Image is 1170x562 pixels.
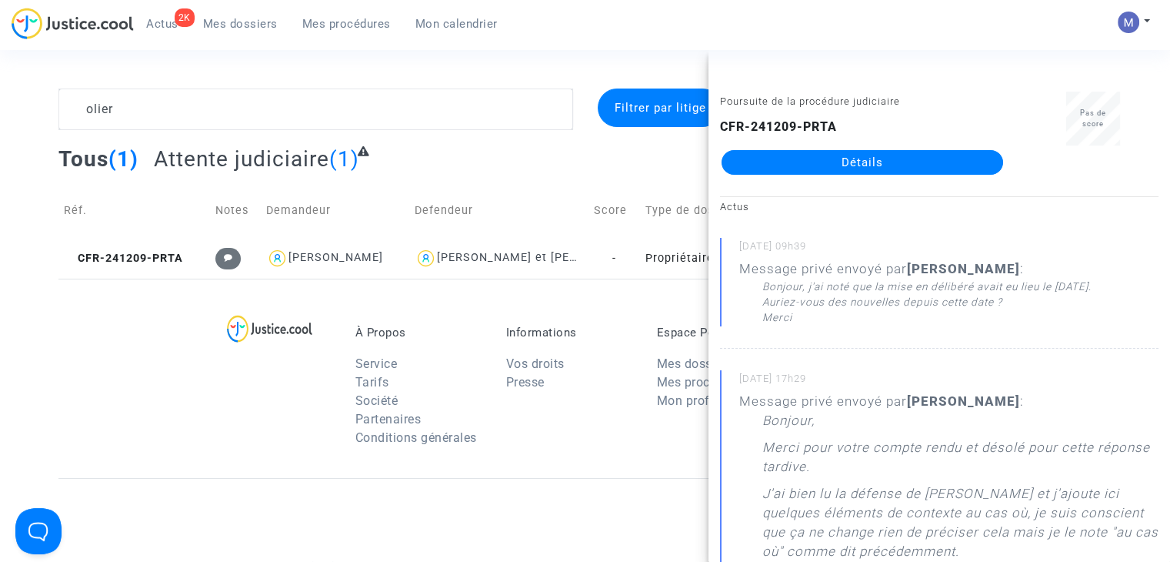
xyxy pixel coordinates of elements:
[907,261,1020,276] b: [PERSON_NAME]
[907,393,1020,409] b: [PERSON_NAME]
[288,251,383,264] div: [PERSON_NAME]
[154,146,329,172] span: Attente judiciaire
[720,95,900,107] small: Poursuite de la procédure judiciaire
[266,247,288,269] img: icon-user.svg
[290,12,403,35] a: Mes procédures
[657,326,785,340] p: Espace Personnel
[739,239,1158,259] small: [DATE] 09h39
[657,356,733,371] a: Mes dossiers
[58,146,108,172] span: Tous
[640,183,819,238] td: Type de dossier
[762,438,1158,484] p: Merci pour votre compte rendu et désolé pour cette réponse tardive.
[720,119,837,134] b: CFR-241209-PRTA
[134,12,191,35] a: 2KActus
[720,201,749,212] small: Actus
[227,315,312,343] img: logo-lg.svg
[403,12,510,35] a: Mon calendrier
[64,252,183,265] span: CFR-241209-PRTA
[506,326,634,340] p: Informations
[762,411,815,438] p: Bonjour,
[58,183,210,238] td: Réf.
[588,183,639,238] td: Score
[657,393,717,408] a: Mon profil
[762,279,1092,325] div: Bonjour, j'ai noté que la mise en délibéré avait eu lieu le [DATE]. Auriez-vous des nouvelles dep...
[640,238,819,279] td: Propriétaire : Loyers impayés/Charges impayées
[261,183,409,238] td: Demandeur
[739,259,1092,325] div: Message privé envoyé par :
[355,430,477,445] a: Conditions générales
[355,412,422,427] a: Partenaires
[722,150,1003,175] a: Détails
[506,356,565,371] a: Vos droits
[355,393,398,408] a: Société
[210,183,261,238] td: Notes
[1080,109,1106,128] span: Pas de score
[302,17,391,31] span: Mes procédures
[175,8,195,27] div: 2K
[739,372,1158,392] small: [DATE] 17h29
[355,326,483,340] p: À Propos
[146,17,178,31] span: Actus
[614,101,705,115] span: Filtrer par litige
[415,17,498,31] span: Mon calendrier
[12,8,134,39] img: jc-logo.svg
[355,375,389,390] a: Tarifs
[506,375,545,390] a: Presse
[355,356,398,371] a: Service
[329,146,359,172] span: (1)
[657,375,748,390] a: Mes procédures
[203,17,278,31] span: Mes dossiers
[415,247,437,269] img: icon-user.svg
[108,146,138,172] span: (1)
[612,252,616,265] span: -
[409,183,588,238] td: Defendeur
[15,508,62,554] iframe: Help Scout Beacon - Open
[1118,12,1139,33] img: AAcHTtesyyZjLYJxzrkRG5BOJsapQ6nO-85ChvdZAQ62n80C=s96-c
[191,12,290,35] a: Mes dossiers
[437,251,645,264] div: [PERSON_NAME] et [PERSON_NAME]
